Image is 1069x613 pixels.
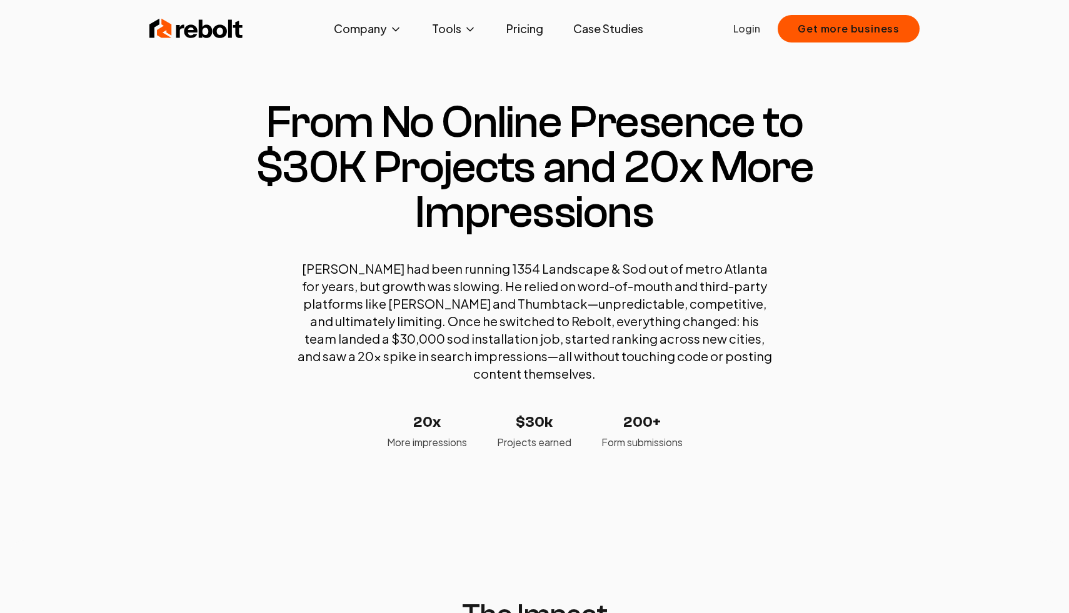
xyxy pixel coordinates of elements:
[422,16,486,41] button: Tools
[324,16,412,41] button: Company
[601,435,683,450] p: Form submissions
[497,435,571,450] p: Projects earned
[563,16,653,41] a: Case Studies
[387,435,467,450] p: More impressions
[496,16,553,41] a: Pricing
[224,100,845,235] h1: From No Online Presence to $30K Projects and 20x More Impressions
[733,21,760,36] a: Login
[387,412,467,432] p: 20x
[601,412,683,432] p: 200+
[149,16,243,41] img: Rebolt Logo
[778,15,920,42] button: Get more business
[497,412,571,432] p: $30k
[297,260,772,382] p: [PERSON_NAME] had been running 1354 Landscape & Sod out of metro Atlanta for years, but growth wa...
